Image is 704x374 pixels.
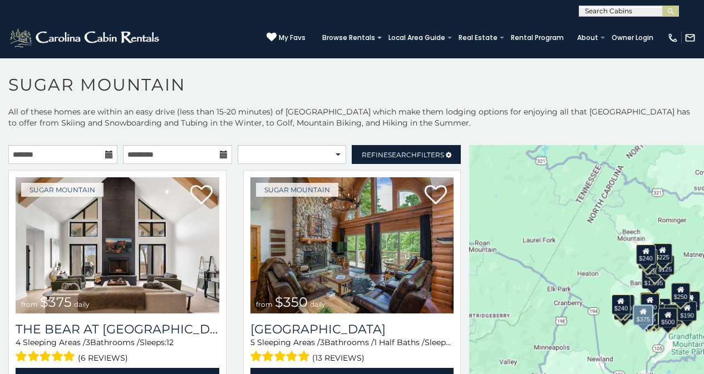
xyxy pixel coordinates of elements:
a: [GEOGRAPHIC_DATA] [250,322,454,337]
span: Refine Filters [362,151,444,159]
span: 5 [250,337,255,347]
div: Sleeping Areas / Bathrooms / Sleeps: [16,337,219,365]
span: $375 [40,294,72,310]
div: $225 [653,243,672,263]
div: $200 [652,298,671,318]
a: Sugar Mountain [256,183,338,197]
div: $1,095 [642,269,666,289]
h3: The Bear At Sugar Mountain [16,322,219,337]
a: Add to favorites [190,184,213,207]
div: $195 [664,305,683,325]
span: My Favs [279,33,306,43]
span: 1 Half Baths / [374,337,425,347]
a: Real Estate [453,30,503,46]
div: $155 [681,291,700,311]
span: from [21,300,38,308]
span: (13 reviews) [312,351,365,365]
span: $350 [275,294,308,310]
h3: Grouse Moor Lodge [250,322,454,337]
span: 3 [320,337,324,347]
a: Add to favorites [425,184,447,207]
a: Rental Program [505,30,569,46]
div: $375 [633,305,653,326]
a: The Bear At [GEOGRAPHIC_DATA] [16,322,219,337]
span: 12 [451,337,459,347]
img: mail-regular-white.png [685,32,696,43]
span: daily [310,300,326,308]
a: My Favs [267,32,306,43]
img: The Bear At Sugar Mountain [16,177,219,313]
span: 3 [86,337,90,347]
span: from [256,300,273,308]
a: Sugar Mountain [21,183,104,197]
div: $500 [658,308,677,328]
a: The Bear At Sugar Mountain from $375 daily [16,177,219,313]
div: Sleeping Areas / Bathrooms / Sleeps: [250,337,454,365]
img: Grouse Moor Lodge [250,177,454,313]
div: $240 [636,245,655,265]
span: (6 reviews) [78,351,128,365]
a: About [572,30,604,46]
span: 4 [16,337,21,347]
a: RefineSearchFilters [352,145,461,164]
a: Owner Login [606,30,659,46]
span: daily [74,300,90,308]
a: Grouse Moor Lodge from $350 daily [250,177,454,313]
img: phone-regular-white.png [667,32,678,43]
a: Browse Rentals [317,30,381,46]
div: $250 [671,283,690,303]
span: Search [388,151,417,159]
div: $125 [656,255,675,275]
div: $240 [612,295,631,315]
div: $190 [677,301,696,321]
div: $300 [641,293,659,313]
span: 12 [166,337,174,347]
img: White-1-2.png [8,27,163,49]
div: $190 [640,292,659,312]
a: Local Area Guide [383,30,451,46]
